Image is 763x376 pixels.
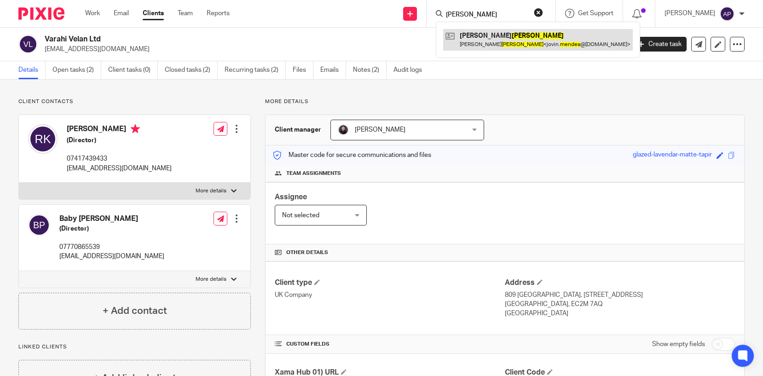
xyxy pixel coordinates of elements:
p: More details [265,98,745,105]
span: Other details [286,249,328,256]
input: Search [445,11,528,19]
p: [PERSON_NAME] [665,9,715,18]
a: Team [178,9,193,18]
p: 07417439433 [67,154,172,163]
p: [GEOGRAPHIC_DATA] [505,309,735,318]
a: Recurring tasks (2) [225,61,286,79]
span: Assignee [275,193,307,201]
label: Show empty fields [652,340,705,349]
a: Notes (2) [353,61,387,79]
p: 07770865539 [59,243,164,252]
img: svg%3E [28,214,50,236]
p: [EMAIL_ADDRESS][DOMAIN_NAME] [45,45,619,54]
a: Open tasks (2) [52,61,101,79]
a: Files [293,61,313,79]
div: glazed-lavendar-matte-tapir [633,150,712,161]
img: My%20Photo.jpg [338,124,349,135]
a: Create task [633,37,687,52]
span: [PERSON_NAME] [355,127,405,133]
a: Reports [207,9,230,18]
h4: Baby [PERSON_NAME] [59,214,164,224]
a: Emails [320,61,346,79]
img: Pixie [18,7,64,20]
h4: Address [505,278,735,288]
p: [EMAIL_ADDRESS][DOMAIN_NAME] [59,252,164,261]
img: svg%3E [28,124,58,154]
img: svg%3E [18,35,38,54]
h4: CUSTOM FIELDS [275,341,505,348]
h5: (Director) [67,136,172,145]
i: Primary [131,124,140,133]
h2: Varahi Velan Ltd [45,35,504,44]
a: Clients [143,9,164,18]
a: Client tasks (0) [108,61,158,79]
img: svg%3E [720,6,734,21]
h4: Client type [275,278,505,288]
a: Details [18,61,46,79]
a: Email [114,9,129,18]
a: Audit logs [393,61,429,79]
button: Clear [534,8,543,17]
p: 809 [GEOGRAPHIC_DATA], [STREET_ADDRESS] [505,290,735,300]
h4: [PERSON_NAME] [67,124,172,136]
span: Team assignments [286,170,341,177]
h4: + Add contact [103,304,167,318]
p: [EMAIL_ADDRESS][DOMAIN_NAME] [67,164,172,173]
a: Closed tasks (2) [165,61,218,79]
p: More details [196,276,226,283]
p: UK Company [275,290,505,300]
p: Linked clients [18,343,251,351]
p: More details [196,187,226,195]
h5: (Director) [59,224,164,233]
p: [GEOGRAPHIC_DATA], EC2M 7AQ [505,300,735,309]
span: Get Support [578,10,613,17]
h3: Client manager [275,125,321,134]
span: Not selected [282,212,319,219]
p: Client contacts [18,98,251,105]
a: Work [85,9,100,18]
p: Master code for secure communications and files [272,150,431,160]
